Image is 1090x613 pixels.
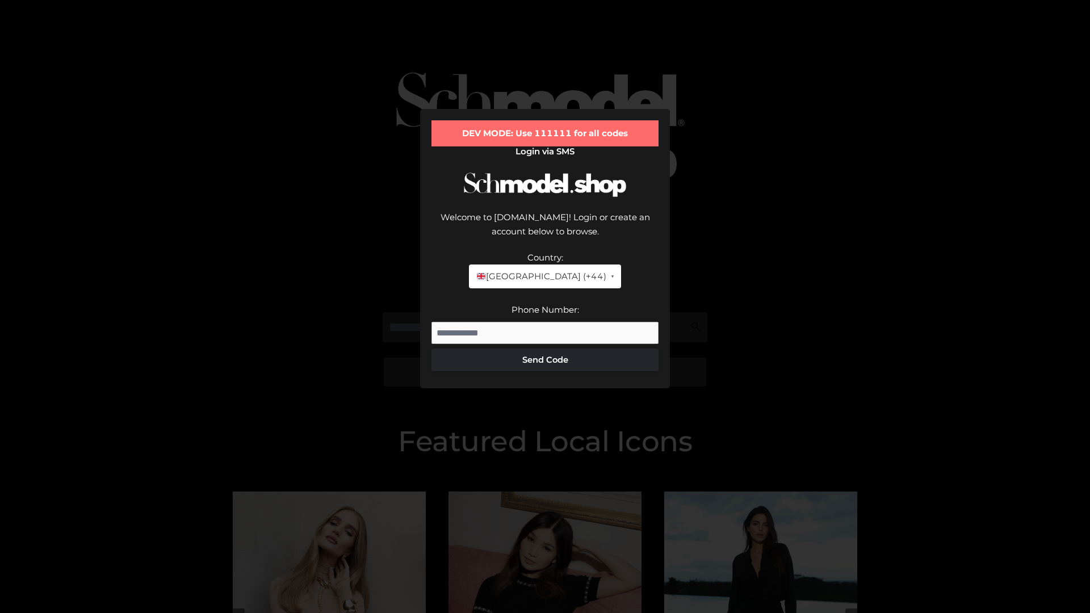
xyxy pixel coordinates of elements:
h2: Login via SMS [431,146,659,157]
div: DEV MODE: Use 111111 for all codes [431,120,659,146]
img: Schmodel Logo [460,162,630,207]
label: Phone Number: [512,304,579,315]
span: [GEOGRAPHIC_DATA] (+44) [476,269,606,284]
button: Send Code [431,349,659,371]
div: Welcome to [DOMAIN_NAME]! Login or create an account below to browse. [431,210,659,250]
img: 🇬🇧 [477,272,485,280]
label: Country: [527,252,563,263]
